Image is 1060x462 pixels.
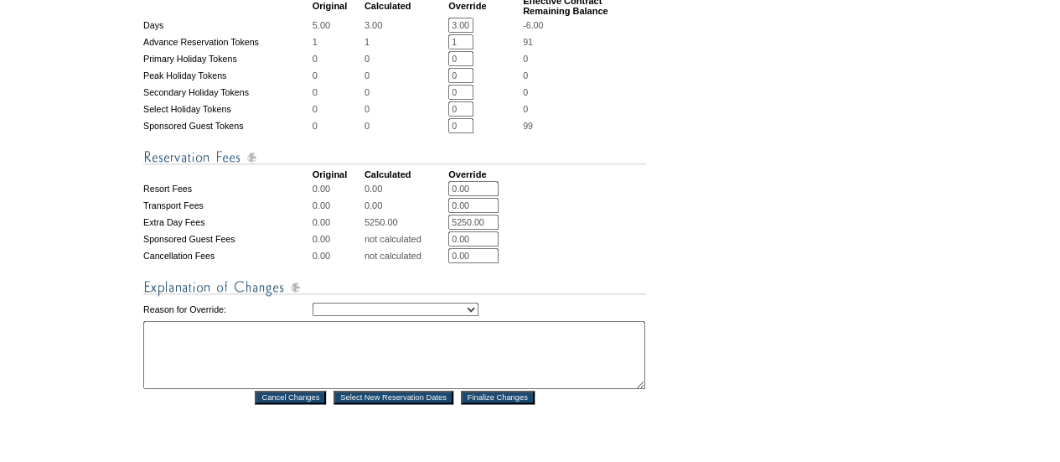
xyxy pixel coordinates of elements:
[523,37,533,47] span: 91
[143,231,311,247] td: Sponsored Guest Fees
[523,104,528,114] span: 0
[313,248,363,263] td: 0.00
[143,51,311,66] td: Primary Holiday Tokens
[143,198,311,213] td: Transport Fees
[143,299,311,319] td: Reason for Override:
[143,34,311,49] td: Advance Reservation Tokens
[313,231,363,247] td: 0.00
[461,391,535,404] input: Finalize Changes
[365,51,447,66] td: 0
[365,181,447,196] td: 0.00
[313,68,363,83] td: 0
[143,215,311,230] td: Extra Day Fees
[313,181,363,196] td: 0.00
[143,181,311,196] td: Resort Fees
[365,215,447,230] td: 5250.00
[313,18,363,33] td: 5.00
[313,118,363,133] td: 0
[365,198,447,213] td: 0.00
[523,70,528,80] span: 0
[523,20,543,30] span: -6.00
[143,118,311,133] td: Sponsored Guest Tokens
[313,85,363,100] td: 0
[365,101,447,117] td: 0
[143,101,311,117] td: Select Holiday Tokens
[313,198,363,213] td: 0.00
[313,51,363,66] td: 0
[313,215,363,230] td: 0.00
[143,85,311,100] td: Secondary Holiday Tokens
[523,87,528,97] span: 0
[365,169,447,179] td: Calculated
[365,68,447,83] td: 0
[255,391,326,404] input: Cancel Changes
[143,68,311,83] td: Peak Holiday Tokens
[365,85,447,100] td: 0
[143,277,646,298] img: Explanation of Changes
[313,101,363,117] td: 0
[143,18,311,33] td: Days
[365,118,447,133] td: 0
[523,54,528,64] span: 0
[523,121,533,131] span: 99
[334,391,453,404] input: Select New Reservation Dates
[143,147,646,168] img: Reservation Fees
[143,248,311,263] td: Cancellation Fees
[365,18,447,33] td: 3.00
[313,169,363,179] td: Original
[448,169,521,179] td: Override
[365,231,447,247] td: not calculated
[365,248,447,263] td: not calculated
[365,34,447,49] td: 1
[313,34,363,49] td: 1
